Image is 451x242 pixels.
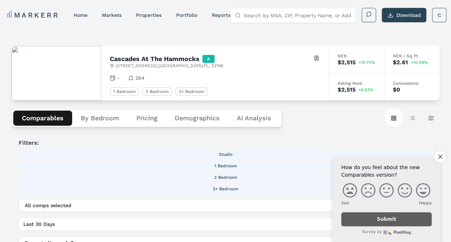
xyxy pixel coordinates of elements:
div: Concessions [393,81,431,85]
div: NER [338,54,375,58]
button: 1 Bedroom [19,162,432,170]
h2: Cascades At The Hammocks [110,56,199,62]
button: 2 Bedroom [19,173,432,182]
div: NER / Sq Ft [393,54,431,58]
div: 1 Bedroom [110,87,139,96]
button: Demographics [166,111,228,126]
span: Filters: [19,139,432,147]
button: Comparables [13,111,72,126]
input: Search by MSA, ZIP, Property Name, or Address [244,8,351,23]
button: 3+ Bedroom [19,185,432,193]
div: 2 Bedroom [142,87,172,96]
div: $0 [393,87,400,93]
span: +10.72% [358,60,375,65]
div: $2,515 [338,60,356,65]
button: Studio [19,150,432,159]
button: All comps selected [19,199,432,212]
a: home [74,12,88,18]
div: Asking Rent [338,81,375,85]
span: +6.53% [358,88,374,92]
span: +10.59% [411,60,428,65]
span: C [437,11,441,19]
button: AI Analysis [228,111,280,126]
a: Portfolio [176,12,197,18]
button: By Bedroom [72,111,128,126]
a: MARKERR [7,10,59,20]
span: 264 [135,74,145,82]
a: reports [211,12,230,18]
span: [STREET_ADDRESS] , [GEOGRAPHIC_DATA] , FL , 33196 [116,63,223,69]
button: Pricing [128,111,166,126]
div: $2.61 [393,60,408,65]
button: Download [382,8,426,22]
a: markets [102,12,122,18]
div: $2,515 [338,87,356,93]
div: A [202,55,215,63]
span: - [117,74,119,82]
a: properties [136,12,161,18]
div: 3+ Bedroom [175,87,208,96]
button: C [432,8,446,22]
